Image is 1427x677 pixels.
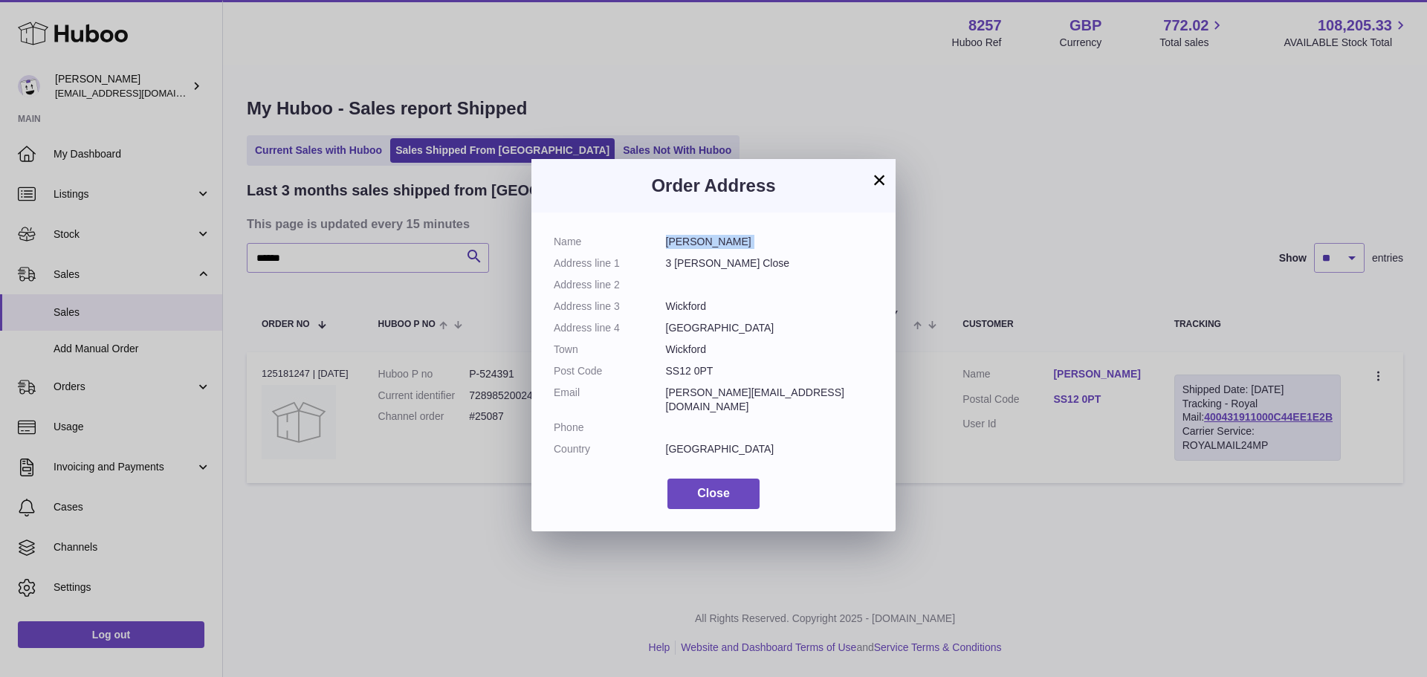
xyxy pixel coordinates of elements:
[870,171,888,189] button: ×
[666,364,874,378] dd: SS12 0PT
[554,235,666,249] dt: Name
[667,479,760,509] button: Close
[554,256,666,271] dt: Address line 1
[666,386,874,414] dd: [PERSON_NAME][EMAIL_ADDRESS][DOMAIN_NAME]
[666,235,874,249] dd: [PERSON_NAME]
[666,343,874,357] dd: Wickford
[554,386,666,414] dt: Email
[666,299,874,314] dd: Wickford
[554,174,873,198] h3: Order Address
[666,256,874,271] dd: 3 [PERSON_NAME] Close
[554,442,666,456] dt: Country
[697,487,730,499] span: Close
[554,299,666,314] dt: Address line 3
[554,343,666,357] dt: Town
[554,421,666,435] dt: Phone
[554,364,666,378] dt: Post Code
[666,321,874,335] dd: [GEOGRAPHIC_DATA]
[554,321,666,335] dt: Address line 4
[666,442,874,456] dd: [GEOGRAPHIC_DATA]
[554,278,666,292] dt: Address line 2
